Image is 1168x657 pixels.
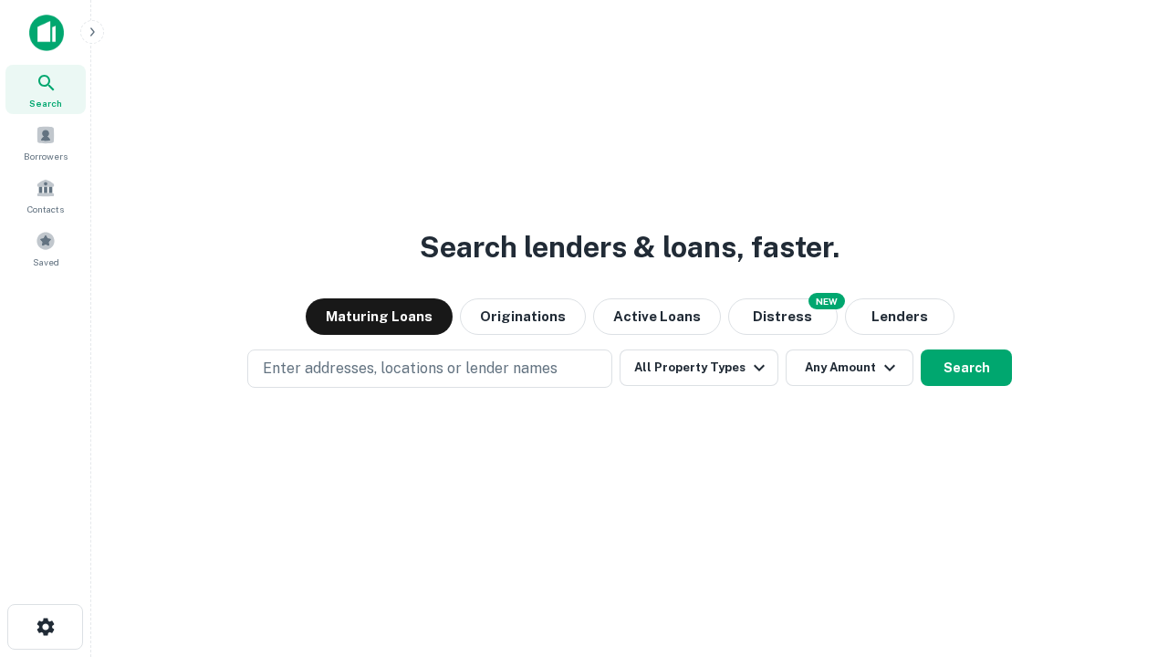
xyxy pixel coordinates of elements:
[5,118,86,167] a: Borrowers
[620,349,778,386] button: All Property Types
[921,349,1012,386] button: Search
[5,224,86,273] a: Saved
[27,202,64,216] span: Contacts
[420,225,839,269] h3: Search lenders & loans, faster.
[263,358,558,380] p: Enter addresses, locations or lender names
[1077,511,1168,599] iframe: Chat Widget
[5,171,86,220] a: Contacts
[24,149,68,163] span: Borrowers
[29,15,64,51] img: capitalize-icon.png
[786,349,913,386] button: Any Amount
[593,298,721,335] button: Active Loans
[5,65,86,114] a: Search
[33,255,59,269] span: Saved
[306,298,453,335] button: Maturing Loans
[845,298,954,335] button: Lenders
[808,293,845,309] div: NEW
[29,96,62,110] span: Search
[460,298,586,335] button: Originations
[247,349,612,388] button: Enter addresses, locations or lender names
[728,298,838,335] button: Search distressed loans with lien and other non-mortgage details.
